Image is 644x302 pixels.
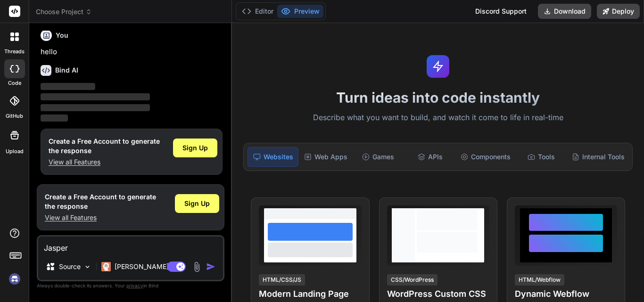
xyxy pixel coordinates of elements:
[538,4,591,19] button: Download
[277,5,323,18] button: Preview
[259,274,305,286] div: HTML/CSS/JS
[515,274,564,286] div: HTML/Webflow
[56,31,68,40] h6: You
[126,283,143,288] span: privacy
[184,199,210,208] span: Sign Up
[36,7,92,16] span: Choose Project
[259,287,361,301] h4: Modern Landing Page
[37,281,224,290] p: Always double-check its answers. Your in Bind
[206,262,215,271] img: icon
[516,147,566,167] div: Tools
[238,89,638,106] h1: Turn ideas into code instantly
[38,237,223,253] textarea: Jasper
[83,263,91,271] img: Pick Models
[8,79,21,87] label: code
[470,4,532,19] div: Discord Support
[300,147,351,167] div: Web Apps
[191,261,202,272] img: attachment
[182,143,208,153] span: Sign Up
[41,93,150,100] span: ‌
[41,83,95,90] span: ‌
[41,47,223,57] p: hello
[238,112,638,124] p: Describe what you want to build, and watch it come to life in real-time
[238,5,277,18] button: Editor
[387,274,438,286] div: CSS/WordPress
[353,147,403,167] div: Games
[248,147,298,167] div: Websites
[101,262,111,271] img: Claude 4 Sonnet
[41,114,68,122] span: ‌
[45,192,156,211] h1: Create a Free Account to generate the response
[405,147,455,167] div: APIs
[597,4,640,19] button: Deploy
[4,48,25,56] label: threads
[59,262,81,271] p: Source
[6,147,24,155] label: Upload
[49,157,160,167] p: View all Features
[457,147,514,167] div: Components
[41,104,150,111] span: ‌
[55,65,78,75] h6: Bind AI
[7,271,23,287] img: signin
[6,112,23,120] label: GitHub
[568,147,628,167] div: Internal Tools
[115,262,185,271] p: [PERSON_NAME] 4 S..
[387,287,489,301] h4: WordPress Custom CSS
[49,137,160,155] h1: Create a Free Account to generate the response
[45,213,156,222] p: View all Features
